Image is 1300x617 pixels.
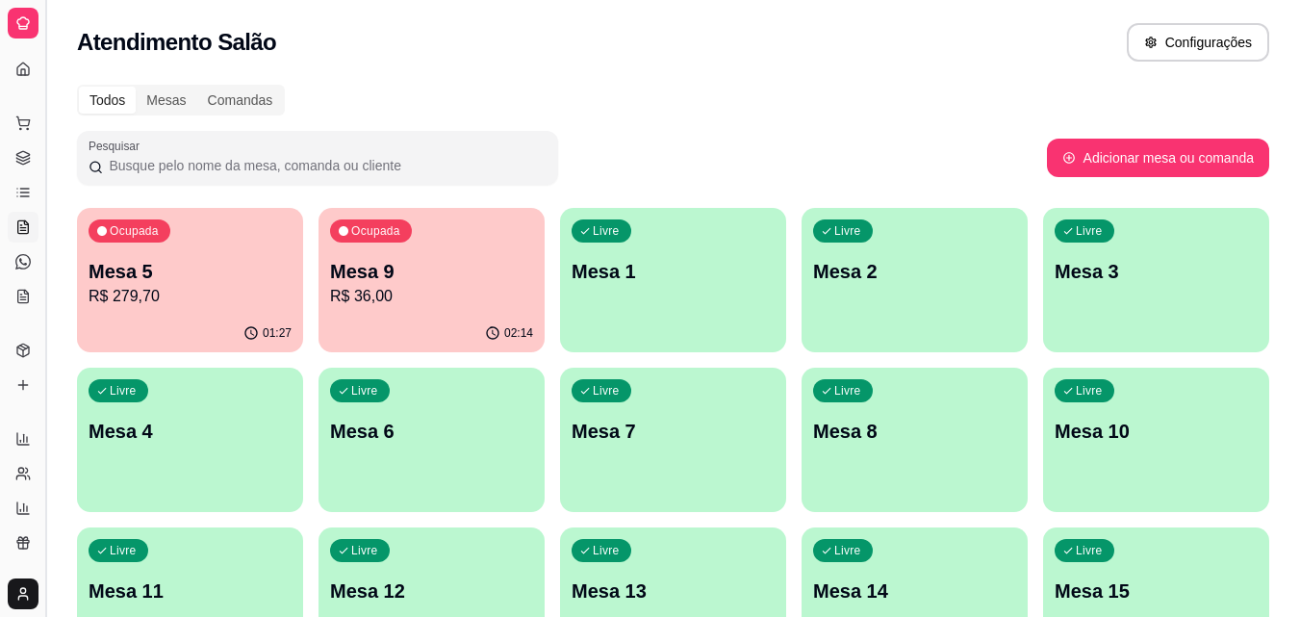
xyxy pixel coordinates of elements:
button: LivreMesa 8 [802,368,1028,512]
p: Livre [351,543,378,558]
p: Mesa 2 [813,258,1016,285]
p: Livre [834,543,861,558]
p: Mesa 11 [89,578,292,604]
p: Livre [593,223,620,239]
p: Livre [834,223,861,239]
p: Mesa 15 [1055,578,1258,604]
button: Configurações [1127,23,1269,62]
label: Pesquisar [89,138,146,154]
button: LivreMesa 4 [77,368,303,512]
button: OcupadaMesa 5R$ 279,7001:27 [77,208,303,352]
p: Mesa 3 [1055,258,1258,285]
button: LivreMesa 2 [802,208,1028,352]
button: Adicionar mesa ou comanda [1047,139,1269,177]
p: Livre [351,383,378,398]
div: Todos [79,87,136,114]
p: Livre [834,383,861,398]
p: Mesa 10 [1055,418,1258,445]
p: Livre [1076,383,1103,398]
p: Livre [1076,543,1103,558]
p: R$ 36,00 [330,285,533,308]
p: Mesa 1 [572,258,775,285]
h2: Atendimento Salão [77,27,276,58]
p: Livre [1076,223,1103,239]
p: R$ 279,70 [89,285,292,308]
input: Pesquisar [103,156,547,175]
p: Mesa 4 [89,418,292,445]
button: LivreMesa 1 [560,208,786,352]
p: Mesa 12 [330,578,533,604]
p: Livre [110,383,137,398]
p: Mesa 8 [813,418,1016,445]
p: Mesa 7 [572,418,775,445]
button: LivreMesa 7 [560,368,786,512]
p: Mesa 13 [572,578,775,604]
p: Ocupada [351,223,400,239]
button: LivreMesa 6 [319,368,545,512]
p: Livre [593,383,620,398]
button: LivreMesa 3 [1043,208,1269,352]
div: Mesas [136,87,196,114]
p: Ocupada [110,223,159,239]
button: OcupadaMesa 9R$ 36,0002:14 [319,208,545,352]
p: Livre [110,543,137,558]
button: LivreMesa 10 [1043,368,1269,512]
p: Mesa 6 [330,418,533,445]
p: Livre [593,543,620,558]
p: Mesa 5 [89,258,292,285]
div: Comandas [197,87,284,114]
p: Mesa 9 [330,258,533,285]
p: 02:14 [504,325,533,341]
p: 01:27 [263,325,292,341]
p: Mesa 14 [813,578,1016,604]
